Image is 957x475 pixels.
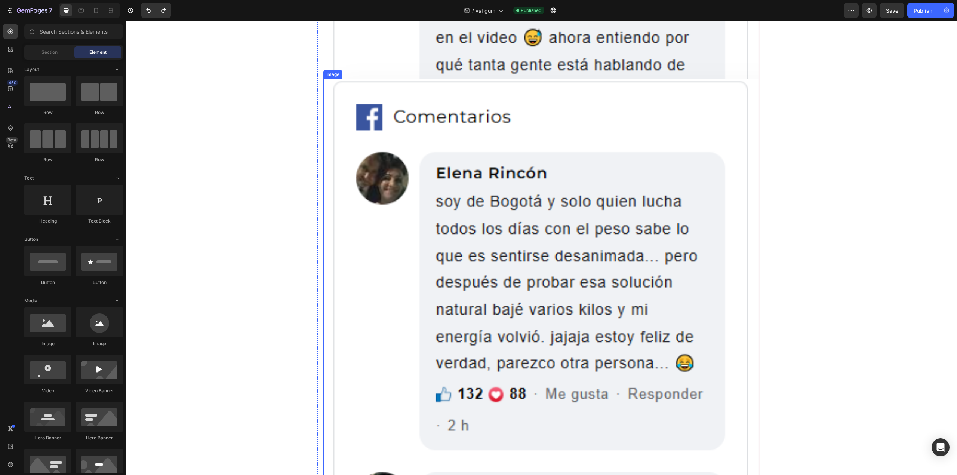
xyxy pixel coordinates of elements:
span: Toggle open [111,172,123,184]
div: Button [76,279,123,286]
span: Text [24,175,34,181]
button: 7 [3,3,56,18]
div: Text Block [76,218,123,224]
div: Row [24,156,71,163]
span: Section [41,49,58,56]
span: Layout [24,66,39,73]
span: Element [89,49,107,56]
span: Media [24,297,37,304]
div: Undo/Redo [141,3,171,18]
span: vsl gum [476,7,495,15]
div: Hero Banner [76,435,123,441]
span: Toggle open [111,64,123,76]
div: Row [24,109,71,116]
div: Video Banner [76,387,123,394]
span: Button [24,236,38,243]
div: Row [76,109,123,116]
span: Toggle open [111,295,123,307]
button: Publish [907,3,939,18]
button: Save [880,3,904,18]
div: 450 [7,80,18,86]
div: Image [24,340,71,347]
div: Video [24,387,71,394]
div: Row [76,156,123,163]
div: Heading [24,218,71,224]
div: Beta [6,137,18,143]
span: Toggle open [111,233,123,245]
iframe: Design area [126,21,957,475]
div: Open Intercom Messenger [932,438,950,456]
span: Published [521,7,541,14]
div: Image [76,340,123,347]
div: Publish [914,7,932,15]
div: Hero Banner [24,435,71,441]
span: / [472,7,474,15]
p: 7 [49,6,52,15]
div: Image [199,50,215,57]
input: Search Sections & Elements [24,24,123,39]
span: Save [886,7,898,14]
div: Button [24,279,71,286]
